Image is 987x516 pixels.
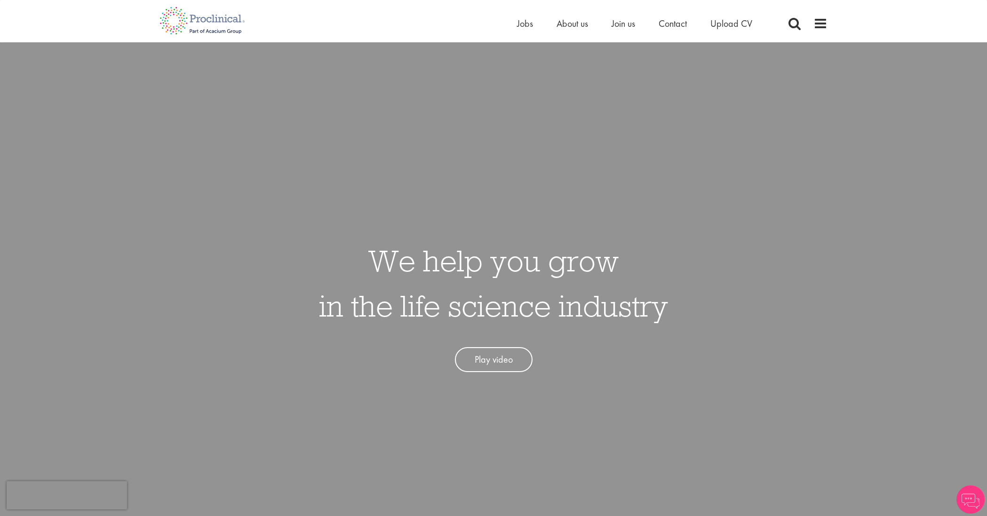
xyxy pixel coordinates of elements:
a: Play video [455,347,533,372]
h1: We help you grow in the life science industry [319,238,668,328]
a: About us [557,17,588,30]
a: Join us [612,17,635,30]
img: Chatbot [956,485,985,514]
a: Jobs [517,17,533,30]
a: Upload CV [710,17,752,30]
a: Contact [659,17,687,30]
